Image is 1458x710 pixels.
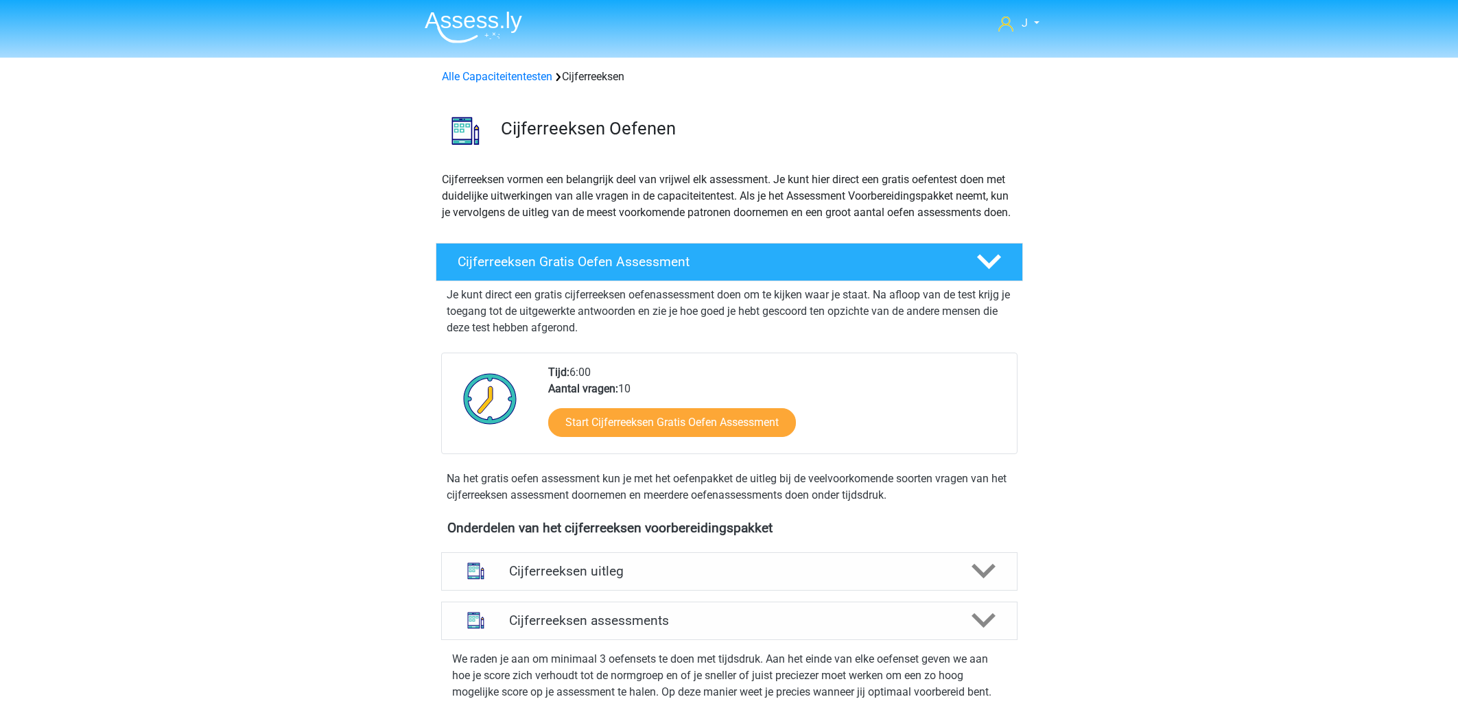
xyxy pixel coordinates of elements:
a: J [993,15,1044,32]
h4: Cijferreeksen assessments [509,613,950,628]
b: Aantal vragen: [548,382,618,395]
p: Cijferreeksen vormen een belangrijk deel van vrijwel elk assessment. Je kunt hier direct een grat... [442,171,1017,221]
img: cijferreeksen [436,102,495,160]
img: cijferreeksen uitleg [458,554,493,589]
h3: Cijferreeksen Oefenen [501,118,1012,139]
p: Je kunt direct een gratis cijferreeksen oefenassessment doen om te kijken waar je staat. Na afloo... [447,287,1012,336]
span: J [1022,16,1028,29]
a: Alle Capaciteitentesten [442,70,552,83]
div: Cijferreeksen [436,69,1022,85]
h4: Cijferreeksen Gratis Oefen Assessment [458,254,954,270]
img: Assessly [425,11,522,43]
h4: Cijferreeksen uitleg [509,563,950,579]
img: cijferreeksen assessments [458,603,493,638]
a: Cijferreeksen Gratis Oefen Assessment [430,243,1028,281]
a: uitleg Cijferreeksen uitleg [436,552,1023,591]
a: assessments Cijferreeksen assessments [436,602,1023,640]
a: Start Cijferreeksen Gratis Oefen Assessment [548,408,796,437]
h4: Onderdelen van het cijferreeksen voorbereidingspakket [447,520,1011,536]
p: We raden je aan om minimaal 3 oefensets te doen met tijdsdruk. Aan het einde van elke oefenset ge... [452,651,1007,700]
div: 6:00 10 [538,364,1016,453]
img: Klok [456,364,525,433]
b: Tijd: [548,366,569,379]
div: Na het gratis oefen assessment kun je met het oefenpakket de uitleg bij de veelvoorkomende soorte... [441,471,1018,504]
